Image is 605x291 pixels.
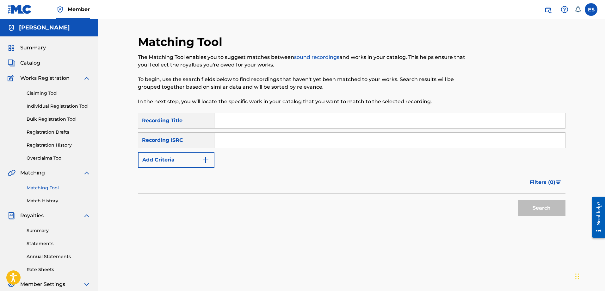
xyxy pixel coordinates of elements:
p: The Matching Tool enables you to suggest matches between and works in your catalog. This helps en... [138,54,467,69]
img: Top Rightsholder [56,6,64,13]
div: User Menu [585,3,597,16]
form: Search Form [138,113,565,219]
span: Catalog [20,59,40,67]
a: sound recordings [294,54,339,60]
img: Catalog [8,59,15,67]
img: filter [556,180,561,184]
a: Matching Tool [27,185,90,191]
a: Registration Drafts [27,129,90,136]
a: Match History [27,198,90,204]
img: expand [83,74,90,82]
span: Member Settings [20,281,65,288]
span: Filters ( 0 ) [530,179,555,186]
img: MLC Logo [8,5,32,14]
a: Claiming Tool [27,90,90,97]
a: SummarySummary [8,44,46,52]
a: Summary [27,227,90,234]
a: Bulk Registration Tool [27,116,90,123]
a: Rate Sheets [27,266,90,273]
iframe: Resource Center [587,192,605,243]
h2: Matching Tool [138,35,225,49]
img: expand [83,169,90,177]
button: Add Criteria [138,152,214,168]
div: Notifications [575,6,581,13]
img: Accounts [8,24,15,32]
img: Works Registration [8,74,16,82]
a: Registration History [27,142,90,149]
a: Annual Statements [27,253,90,260]
span: Summary [20,44,46,52]
img: Member Settings [8,281,15,288]
span: Works Registration [20,74,70,82]
a: Statements [27,240,90,247]
a: CatalogCatalog [8,59,40,67]
div: Help [558,3,571,16]
p: To begin, use the search fields below to find recordings that haven't yet been matched to your wo... [138,76,467,91]
a: Individual Registration Tool [27,103,90,110]
a: Overclaims Tool [27,155,90,161]
button: Filters (0) [526,174,565,190]
img: help [561,6,568,13]
img: expand [83,212,90,219]
img: search [544,6,552,13]
p: In the next step, you will locate the specific work in your catalog that you want to match to the... [138,98,467,105]
h5: Edward C Stephens Jr [19,24,70,31]
span: Member [68,6,90,13]
img: Summary [8,44,15,52]
img: expand [83,281,90,288]
img: 9d2ae6d4665cec9f34b9.svg [202,156,209,164]
a: Public Search [542,3,554,16]
span: Matching [20,169,45,177]
span: Royalties [20,212,44,219]
iframe: Chat Widget [573,261,605,291]
img: Royalties [8,212,15,219]
img: Matching [8,169,15,177]
div: Drag [575,267,579,286]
